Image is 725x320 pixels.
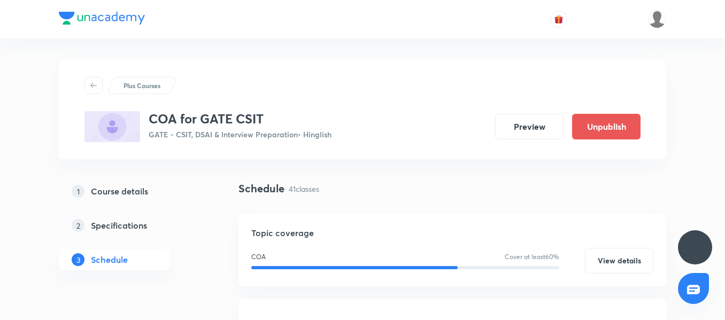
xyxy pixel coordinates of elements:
p: GATE - CSIT, DSAI & Interview Preparation • Hinglish [149,129,331,140]
p: 1 [72,185,84,198]
h5: Specifications [91,219,147,232]
button: Preview [495,114,564,139]
a: 1Course details [59,181,204,202]
h4: Schedule [238,181,284,197]
a: Company Logo [59,12,145,27]
p: COA [251,252,266,262]
h5: Course details [91,185,148,198]
img: ttu [689,241,701,254]
button: Unpublish [572,114,641,139]
button: View details [585,248,653,274]
h5: Schedule [91,253,128,266]
h5: Topic coverage [251,227,653,239]
p: 3 [72,253,84,266]
button: avatar [550,11,567,28]
h3: COA for GATE CSIT [149,111,331,127]
p: 41 classes [289,183,319,194]
img: D8EFC398-9F56-44EB-B0FF-04BE9CA39135_plus.png [84,111,140,142]
img: avatar [554,14,564,24]
p: Plus Courses [124,81,160,90]
p: 2 [72,219,84,232]
p: Cover at least 60 % [505,252,559,262]
img: Rajalakshmi [648,10,666,28]
img: Company Logo [59,12,145,25]
a: 2Specifications [59,215,204,236]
